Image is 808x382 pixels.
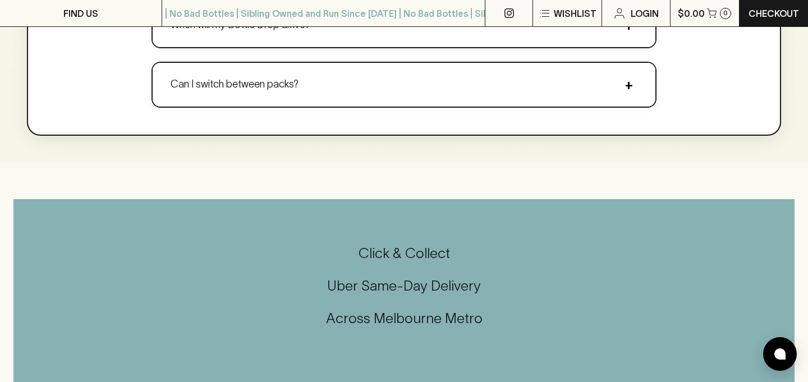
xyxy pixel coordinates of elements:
p: Wishlist [554,7,596,20]
img: bubble-icon [774,348,786,360]
p: FIND US [63,7,98,20]
p: 0 [723,10,728,16]
p: $0.00 [678,7,705,20]
button: Can I switch between packs?+ [153,63,655,107]
h5: Click & Collect [13,244,795,263]
span: + [621,76,637,93]
h5: Across Melbourne Metro [13,309,795,328]
p: Checkout [749,7,799,20]
span: + [621,17,637,34]
p: Login [631,7,659,20]
h5: Uber Same-Day Delivery [13,277,795,295]
p: Can I switch between packs? [171,77,299,92]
